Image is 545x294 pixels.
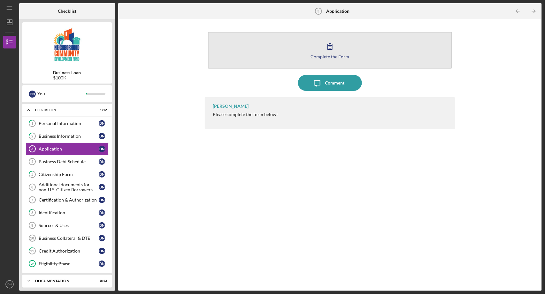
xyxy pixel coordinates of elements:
div: Personal Information [39,121,99,126]
div: D N [99,261,105,267]
div: Certification & Authorization [39,197,99,202]
button: Complete the Form [208,32,452,69]
tspan: 3 [31,147,33,151]
a: 2Business InformationDN [26,130,109,143]
text: DN [7,283,12,286]
div: Please complete the form below! [213,112,278,117]
div: $100K [53,75,81,80]
div: Additional documents for non-U.S. Citizen Borrowers [39,182,99,192]
b: Application [326,9,350,14]
div: Business Debt Schedule [39,159,99,164]
a: 3ApplicationDN [26,143,109,155]
a: 10Business Collateral & DTEDN [26,232,109,245]
div: D N [99,197,105,203]
div: D N [99,209,105,216]
div: Citizenship Form [39,172,99,177]
button: Comment [298,75,362,91]
a: 5Citizenship FormDN [26,168,109,181]
a: Eligibility PhaseDN [26,257,109,270]
div: D N [99,146,105,152]
div: Business Information [39,134,99,139]
div: D N [99,171,105,178]
a: 6Additional documents for non-U.S. Citizen BorrowersDN [26,181,109,194]
div: D N [99,184,105,190]
a: 4Business Debt ScheduleDN [26,155,109,168]
div: 0 / 13 [96,279,107,283]
div: documentation [35,279,91,283]
b: Business Loan [53,70,81,75]
img: Product logo [22,26,112,64]
div: D N [99,133,105,139]
div: Complete the Form [311,54,349,59]
div: D N [99,222,105,229]
div: Business Collateral & DTE [39,236,99,241]
div: Credit Authorization [39,248,99,254]
div: D N [99,235,105,241]
div: D N [99,158,105,165]
a: 7Certification & AuthorizationDN [26,194,109,206]
div: D N [99,120,105,127]
a: 1Personal InformationDN [26,117,109,130]
tspan: 5 [31,173,33,177]
div: You [37,88,86,99]
tspan: 10 [30,236,34,240]
a: 11Credit AuthorizationDN [26,245,109,257]
div: D N [29,91,36,98]
div: Comment [325,75,345,91]
div: D N [99,248,105,254]
tspan: 11 [30,249,34,253]
button: DN [3,278,16,291]
tspan: 7 [31,198,33,202]
b: Checklist [58,9,76,14]
tspan: 1 [31,121,33,126]
a: 9Sources & UsesDN [26,219,109,232]
a: 8IdentificationDN [26,206,109,219]
tspan: 6 [31,185,33,189]
div: Identification [39,210,99,215]
tspan: 9 [31,224,33,227]
tspan: 4 [31,160,34,164]
tspan: 3 [317,9,319,13]
div: [PERSON_NAME] [213,104,249,109]
tspan: 8 [31,211,33,215]
div: 1 / 12 [96,108,107,112]
div: Sources & Uses [39,223,99,228]
tspan: 2 [31,134,33,138]
div: Application [39,146,99,151]
div: Eligibility Phase [39,261,99,266]
div: Eligibility [35,108,91,112]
